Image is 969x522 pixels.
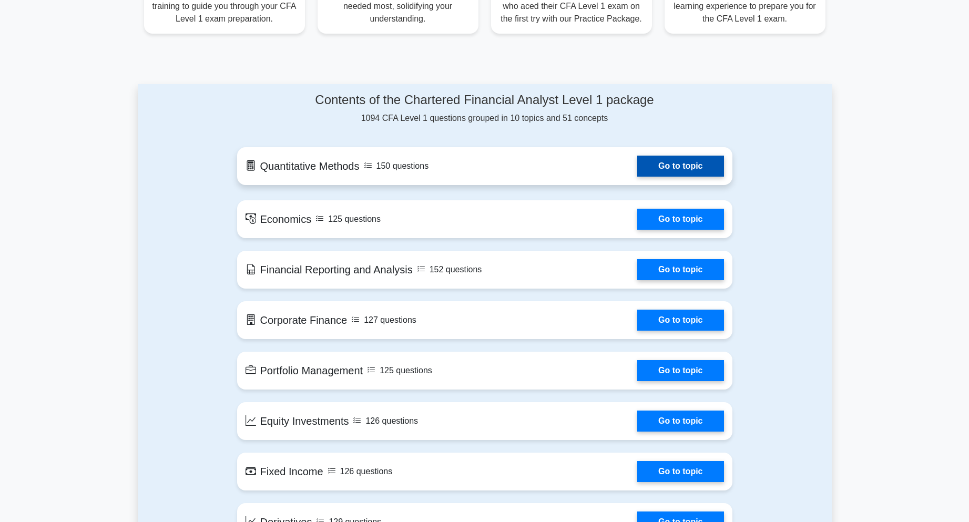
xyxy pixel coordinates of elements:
[237,93,732,108] h4: Contents of the Chartered Financial Analyst Level 1 package
[637,360,723,381] a: Go to topic
[237,93,732,125] div: 1094 CFA Level 1 questions grouped in 10 topics and 51 concepts
[637,156,723,177] a: Go to topic
[637,461,723,482] a: Go to topic
[637,411,723,432] a: Go to topic
[637,259,723,280] a: Go to topic
[637,310,723,331] a: Go to topic
[637,209,723,230] a: Go to topic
